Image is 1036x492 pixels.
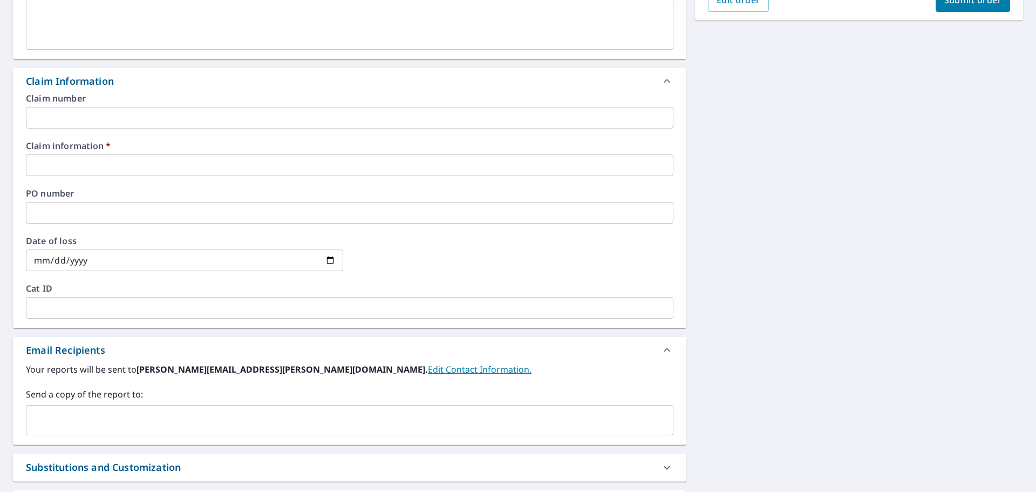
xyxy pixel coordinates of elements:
b: [PERSON_NAME][EMAIL_ADDRESS][PERSON_NAME][DOMAIN_NAME]. [137,363,428,375]
div: Substitutions and Customization [13,454,686,481]
div: Email Recipients [26,343,105,358]
a: EditContactInfo [428,363,531,375]
label: Claim number [26,94,673,103]
label: Cat ID [26,284,673,293]
div: Claim Information [26,74,114,89]
label: Your reports will be sent to [26,363,673,376]
div: Substitutions and Customization [26,460,181,475]
label: Date of loss [26,237,343,245]
label: Send a copy of the report to: [26,388,673,401]
label: PO number [26,189,673,198]
div: Email Recipients [13,337,686,363]
div: Claim Information [13,68,686,94]
label: Claim information [26,141,673,150]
